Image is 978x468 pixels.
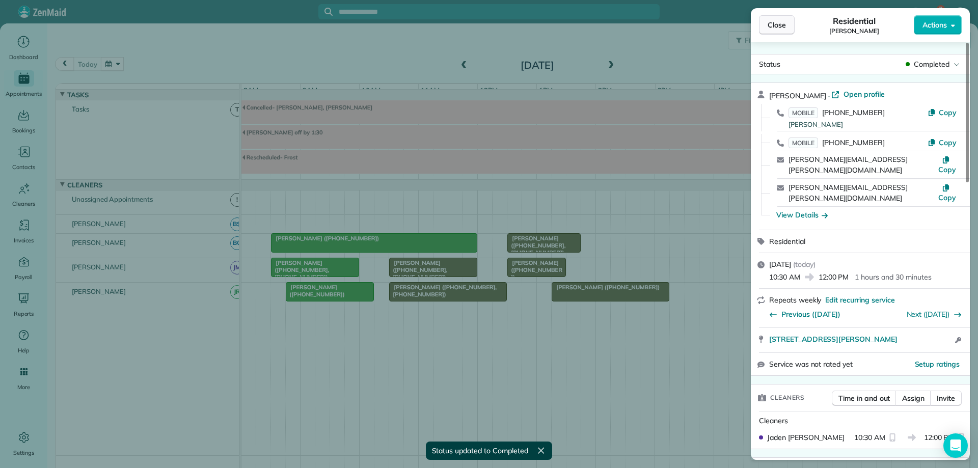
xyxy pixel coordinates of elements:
span: · [826,92,832,100]
button: Next ([DATE]) [907,309,962,319]
span: [PHONE_NUMBER] [822,138,885,147]
p: 1 hours and 30 minutes [855,272,931,282]
span: Jaden [PERSON_NAME] [767,432,845,443]
span: 12:00 PM [819,272,849,282]
span: Residential [769,237,805,246]
a: MOBILE[PHONE_NUMBER] [789,107,885,118]
span: Cleaners [759,416,788,425]
span: Status updated to Completed [432,446,528,456]
button: Close [759,15,795,35]
span: MOBILE [789,107,818,118]
span: Status [759,60,780,69]
div: [PERSON_NAME] [789,120,928,130]
span: Copy [938,193,956,202]
span: ( today ) [793,260,816,269]
span: Completed [914,59,949,69]
span: Previous ([DATE]) [781,309,840,319]
span: 10:30 AM [854,432,885,443]
a: MOBILE[PHONE_NUMBER] [789,137,885,148]
button: View Details [776,210,828,220]
a: [PERSON_NAME][EMAIL_ADDRESS][PERSON_NAME][DOMAIN_NAME] [789,155,908,175]
button: Invite [930,391,962,406]
a: [PERSON_NAME][EMAIL_ADDRESS][PERSON_NAME][DOMAIN_NAME] [789,183,908,203]
span: Repeats weekly [769,295,821,305]
span: Residential [833,15,876,27]
span: 12:00 PM [924,432,955,443]
button: Copy [928,137,957,148]
span: [PERSON_NAME] [829,27,879,35]
button: Open access information [952,334,964,346]
span: 10:30 AM [769,272,800,282]
div: Open Intercom Messenger [943,433,968,458]
span: MOBILE [789,137,818,148]
span: [DATE] [769,260,791,269]
span: Actions [922,20,947,30]
a: [STREET_ADDRESS][PERSON_NAME] [769,334,952,344]
button: Assign [895,391,931,406]
span: [PERSON_NAME] [769,91,826,100]
span: Copy [939,108,957,117]
button: Setup ratings [915,359,960,369]
button: Previous ([DATE]) [769,309,840,319]
span: Setup ratings [915,360,960,369]
a: Next ([DATE]) [907,310,950,319]
span: Cleaners [770,393,804,403]
span: Assign [902,393,925,403]
span: Edit recurring service [825,295,894,305]
span: [PHONE_NUMBER] [822,108,885,117]
span: Close [768,20,786,30]
button: Copy [928,107,957,118]
span: Open profile [844,89,885,99]
span: Copy [938,165,956,174]
span: Service was not rated yet [769,359,853,370]
span: Invite [937,393,955,403]
button: Time in and out [832,391,896,406]
span: Time in and out [838,393,890,403]
a: Open profile [831,89,885,99]
button: Copy [938,154,957,175]
span: [STREET_ADDRESS][PERSON_NAME] [769,334,898,344]
button: Copy [938,182,957,203]
span: Copy [939,138,957,147]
